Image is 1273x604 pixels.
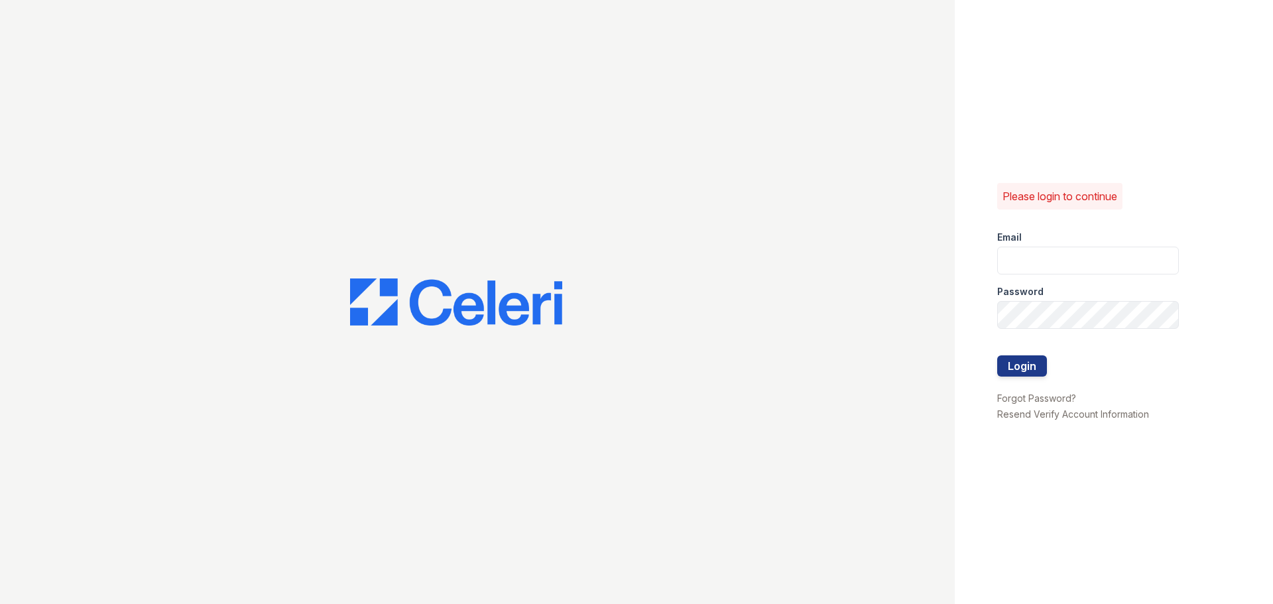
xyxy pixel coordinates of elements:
img: CE_Logo_Blue-a8612792a0a2168367f1c8372b55b34899dd931a85d93a1a3d3e32e68fde9ad4.png [350,278,562,326]
a: Forgot Password? [997,393,1076,404]
label: Password [997,285,1044,298]
p: Please login to continue [1002,188,1117,204]
label: Email [997,231,1022,244]
a: Resend Verify Account Information [997,408,1149,420]
button: Login [997,355,1047,377]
